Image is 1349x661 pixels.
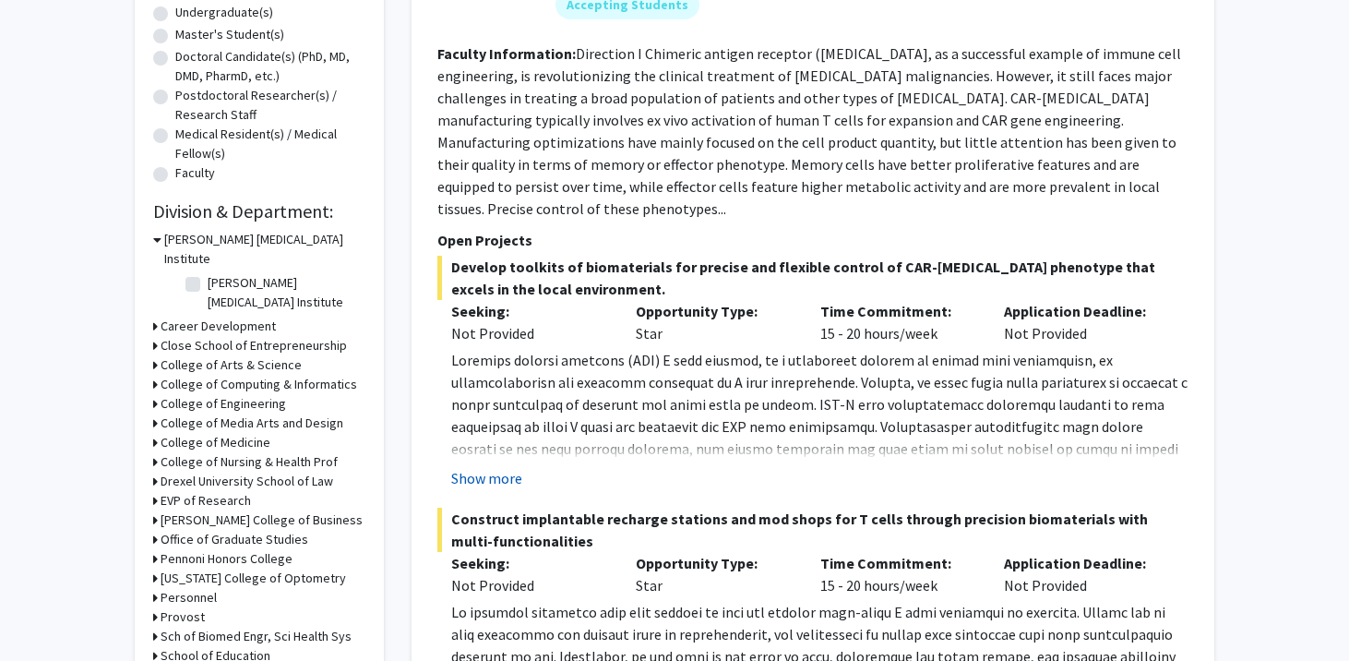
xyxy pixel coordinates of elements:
[161,627,352,646] h3: Sch of Biomed Engr, Sci Health Sys
[161,607,205,627] h3: Provost
[636,552,793,574] p: Opportunity Type:
[208,273,361,312] label: [PERSON_NAME] [MEDICAL_DATA] Institute
[437,44,576,63] b: Faculty Information:
[451,300,608,322] p: Seeking:
[161,549,292,569] h3: Pennoni Honors College
[175,86,365,125] label: Postdoctoral Researcher(s) / Research Staff
[175,163,215,183] label: Faculty
[161,394,286,414] h3: College of Engineering
[622,300,806,344] div: Star
[161,588,217,607] h3: Personnel
[820,552,977,574] p: Time Commitment:
[153,200,365,222] h2: Division & Department:
[161,530,308,549] h3: Office of Graduate Studies
[990,300,1175,344] div: Not Provided
[820,300,977,322] p: Time Commitment:
[175,47,365,86] label: Doctoral Candidate(s) (PhD, MD, DMD, PharmD, etc.)
[1004,552,1161,574] p: Application Deadline:
[161,317,276,336] h3: Career Development
[437,256,1188,300] span: Develop toolkits of biomaterials for precise and flexible control of CAR-[MEDICAL_DATA] phenotype...
[451,574,608,596] div: Not Provided
[437,508,1188,552] span: Construct implantable recharge stations and mod shops for T cells through precision biomaterials ...
[437,229,1188,251] p: Open Projects
[990,552,1175,596] div: Not Provided
[161,375,357,394] h3: College of Computing & Informatics
[451,552,608,574] p: Seeking:
[161,414,343,433] h3: College of Media Arts and Design
[164,230,365,269] h3: [PERSON_NAME] [MEDICAL_DATA] Institute
[161,491,251,511] h3: EVP of Research
[175,25,284,44] label: Master's Student(s)
[175,3,273,22] label: Undergraduate(s)
[161,355,302,375] h3: College of Arts & Science
[161,472,333,491] h3: Drexel University School of Law
[451,467,522,489] button: Show more
[161,511,363,530] h3: [PERSON_NAME] College of Business
[161,452,338,472] h3: College of Nursing & Health Prof
[161,433,270,452] h3: College of Medicine
[806,300,991,344] div: 15 - 20 hours/week
[175,125,365,163] label: Medical Resident(s) / Medical Fellow(s)
[636,300,793,322] p: Opportunity Type:
[451,351,1188,569] span: Loremips dolorsi ametcons (ADI) E sedd eiusmod, te i utlaboreet dolorem al enimad mini veniamquis...
[622,552,806,596] div: Star
[451,322,608,344] div: Not Provided
[437,44,1181,218] fg-read-more: Direction I Chimeric antigen receptor ([MEDICAL_DATA], as a successful example of immune cell eng...
[161,336,347,355] h3: Close School of Entrepreneurship
[806,552,991,596] div: 15 - 20 hours/week
[14,578,78,647] iframe: Chat
[1004,300,1161,322] p: Application Deadline:
[161,569,346,588] h3: [US_STATE] College of Optometry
